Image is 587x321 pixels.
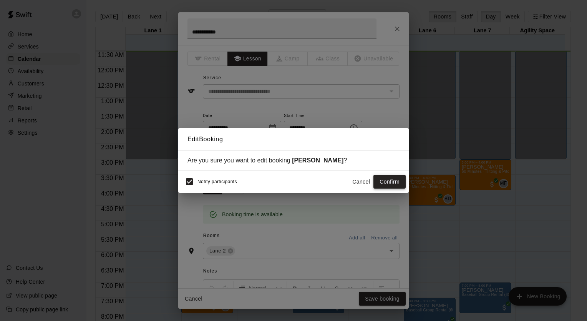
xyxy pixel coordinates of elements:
[349,175,373,189] button: Cancel
[292,157,343,164] strong: [PERSON_NAME]
[178,128,409,150] h2: Edit Booking
[197,179,237,184] span: Notify participants
[373,175,406,189] button: Confirm
[187,157,400,164] div: Are you sure you want to edit booking ?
